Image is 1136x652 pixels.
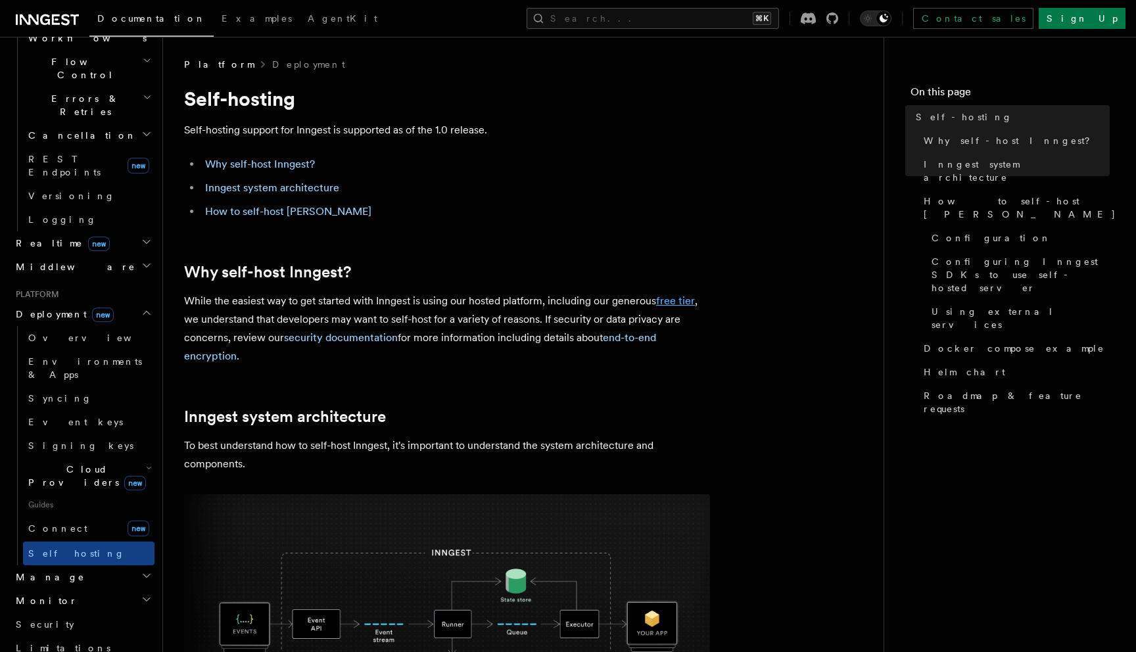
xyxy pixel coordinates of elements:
a: Helm chart [918,360,1110,384]
span: Logging [28,214,97,225]
a: Logging [23,208,154,231]
a: Configuring Inngest SDKs to use self-hosted server [926,250,1110,300]
button: Cloud Providersnew [23,457,154,494]
span: Roadmap & feature requests [924,389,1110,415]
p: While the easiest way to get started with Inngest is using our hosted platform, including our gen... [184,292,710,365]
a: Inngest system architecture [918,152,1110,189]
span: Configuring Inngest SDKs to use self-hosted server [932,255,1110,294]
a: security documentation [284,331,398,344]
span: Versioning [28,191,115,201]
a: Syncing [23,386,154,410]
h1: Self-hosting [184,87,710,110]
a: Environments & Apps [23,350,154,386]
span: Signing keys [28,440,133,451]
span: Errors & Retries [23,92,143,118]
a: Overview [23,326,154,350]
span: Helm chart [924,365,1005,379]
button: Errors & Retries [23,87,154,124]
h4: On this page [911,84,1110,105]
a: Security [11,613,154,636]
a: Event keys [23,410,154,434]
span: Manage [11,570,85,584]
a: Sign Up [1039,8,1125,29]
a: AgentKit [300,4,385,35]
span: Self hosting [28,548,125,559]
span: Deployment [11,308,114,321]
a: Why self-host Inngest? [918,129,1110,152]
span: Monitor [11,594,78,607]
a: Inngest system architecture [184,407,386,426]
a: Documentation [89,4,214,37]
a: How to self-host [PERSON_NAME] [205,205,371,218]
a: Roadmap & feature requests [918,384,1110,421]
button: Cancellation [23,124,154,147]
p: Self-hosting support for Inngest is supported as of the 1.0 release. [184,121,710,139]
a: How to self-host [PERSON_NAME] [918,189,1110,226]
a: Self-hosting [911,105,1110,129]
a: Inngest system architecture [205,181,339,194]
span: Configuration [932,231,1051,244]
span: Middleware [11,260,135,273]
span: Flow Control [23,55,143,81]
span: Security [16,619,74,630]
span: Self-hosting [916,110,1012,124]
div: Deploymentnew [11,326,154,565]
a: Configuration [926,226,1110,250]
button: Deploymentnew [11,302,154,326]
span: Examples [222,13,292,24]
a: free tier [656,294,695,307]
span: Guides [23,494,154,515]
button: Middleware [11,255,154,279]
span: Using external services [932,305,1110,331]
span: new [88,237,110,251]
p: To best understand how to self-host Inngest, it's important to understand the system architecture... [184,436,710,473]
a: Docker compose example [918,337,1110,360]
button: Monitor [11,589,154,613]
span: new [92,308,114,322]
button: Manage [11,565,154,589]
span: Docker compose example [924,342,1104,355]
span: AgentKit [308,13,377,24]
span: Inngest system architecture [924,158,1110,184]
a: Deployment [272,58,345,71]
span: Cancellation [23,129,137,142]
span: Connect [28,523,87,534]
kbd: ⌘K [753,12,771,25]
a: Why self-host Inngest? [184,263,351,281]
a: Connectnew [23,515,154,542]
button: Flow Control [23,50,154,87]
span: Documentation [97,13,206,24]
a: Contact sales [913,8,1033,29]
span: How to self-host [PERSON_NAME] [924,195,1116,221]
span: Why self-host Inngest? [924,134,1099,147]
button: Search...⌘K [527,8,779,29]
span: Overview [28,333,164,343]
span: Platform [184,58,254,71]
span: Event keys [28,417,123,427]
a: Signing keys [23,434,154,457]
span: Cloud Providers [23,463,146,489]
span: new [128,158,149,174]
span: REST Endpoints [28,154,101,177]
a: Versioning [23,184,154,208]
span: Realtime [11,237,110,250]
span: Platform [11,289,59,300]
span: Environments & Apps [28,356,142,380]
a: Why self-host Inngest? [205,158,315,170]
span: new [124,476,146,490]
a: Examples [214,4,300,35]
button: Toggle dark mode [860,11,891,26]
a: REST Endpointsnew [23,147,154,184]
a: Self hosting [23,542,154,565]
span: new [128,521,149,536]
a: Using external services [926,300,1110,337]
span: Syncing [28,393,92,404]
button: Realtimenew [11,231,154,255]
